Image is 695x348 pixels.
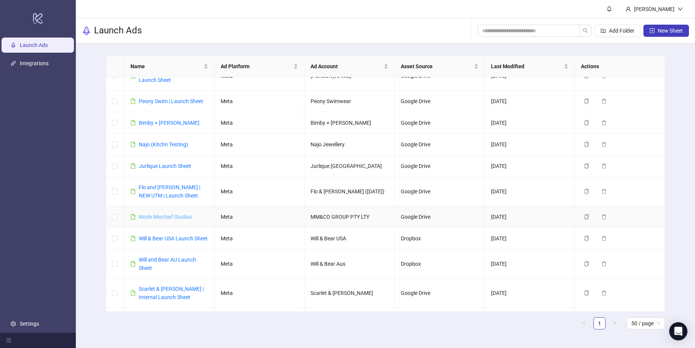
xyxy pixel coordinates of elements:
span: search [583,28,588,33]
td: Meta [215,177,305,206]
span: copy [584,290,589,296]
a: Peony Swim | Launch Sheet [139,98,203,104]
th: Actions [575,56,665,77]
span: Last Modified [491,62,563,71]
span: delete [601,214,607,219]
td: Meta [215,228,305,249]
li: Previous Page [578,317,590,329]
td: [DATE] [485,279,575,308]
span: Asset Source [401,62,472,71]
span: file [130,163,136,169]
span: copy [584,120,589,125]
td: Google Drive [395,134,485,155]
span: right [612,321,617,325]
a: Will & Bear USA Launch Sheet [139,235,208,241]
td: Google Drive [395,308,485,337]
h3: Launch Ads [94,25,142,37]
td: Meta [215,134,305,155]
td: Meta [215,249,305,279]
span: left [582,321,587,325]
span: menu-fold [6,338,11,343]
td: Scarlet & [PERSON_NAME] [304,279,395,308]
td: Google Drive [395,177,485,206]
td: Meta [215,279,305,308]
span: file [130,120,136,125]
td: Najo Jewellery [304,134,395,155]
td: Google Drive [395,206,485,228]
span: rocket [82,26,91,35]
span: file [130,261,136,266]
td: Google Drive [395,91,485,112]
span: delete [601,189,607,194]
span: Ad Account [311,62,382,71]
td: MM&CO GROUP PTY LTY [304,206,395,228]
span: copy [584,261,589,266]
a: Jurlique Launch Sheet [139,163,191,169]
a: Najo (Kitchn Testing) [139,141,188,147]
td: [PERSON_NAME] Ltd. [304,308,395,337]
a: Flo and [PERSON_NAME] | NEW UTM | Launch Sheet [139,184,200,199]
span: New Sheet [658,28,683,34]
td: Meta [215,91,305,112]
td: Will & Bear Aus [304,249,395,279]
td: [DATE] [485,177,575,206]
th: Ad Platform [215,56,305,77]
button: left [578,317,590,329]
td: Dropbox [395,249,485,279]
a: Launch Ads [20,42,48,49]
td: [DATE] [485,249,575,279]
td: Google Drive [395,112,485,134]
td: Meta [215,112,305,134]
span: plus-square [650,28,655,33]
span: delete [601,142,607,147]
td: Peony Swimwear [304,91,395,112]
span: folder-add [601,28,606,33]
span: file [130,214,136,219]
th: Name [124,56,215,77]
span: Ad Platform [221,62,292,71]
td: Meta [215,155,305,177]
td: Meta [215,308,305,337]
span: delete [601,120,607,125]
span: delete [601,163,607,169]
td: [DATE] [485,112,575,134]
span: Add Folder [609,28,634,34]
td: [DATE] [485,91,575,112]
span: copy [584,163,589,169]
a: Settings [20,321,39,327]
td: Dropbox [395,228,485,249]
span: copy [584,99,589,104]
td: Meta [215,206,305,228]
li: Next Page [609,317,621,329]
button: right [609,317,621,329]
div: Page Size [627,317,665,329]
td: Jurlique [GEOGRAPHIC_DATA] [304,155,395,177]
th: Asset Source [395,56,485,77]
td: [DATE] [485,228,575,249]
th: Last Modified [485,56,575,77]
span: 50 / page [631,318,660,329]
span: down [678,6,683,12]
span: file [130,290,136,296]
td: Google Drive [395,279,485,308]
span: copy [584,189,589,194]
span: copy [584,142,589,147]
td: [DATE] [485,206,575,228]
span: file [130,99,136,104]
td: Google Drive [395,155,485,177]
span: delete [601,236,607,241]
div: Open Intercom Messenger [669,322,687,340]
li: 1 [593,317,606,329]
a: Bimby + [PERSON_NAME] [139,120,199,126]
th: Ad Account [304,56,395,77]
td: Will & Bear USA [304,228,395,249]
a: Scarlet & [PERSON_NAME] | Internal Launch Sheet [139,286,204,300]
span: file [130,236,136,241]
a: Mode Mischief Studios [139,214,192,220]
span: bell [607,6,612,11]
span: copy [584,236,589,241]
span: file [130,189,136,194]
span: delete [601,261,607,266]
span: file [130,142,136,147]
span: delete [601,99,607,104]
